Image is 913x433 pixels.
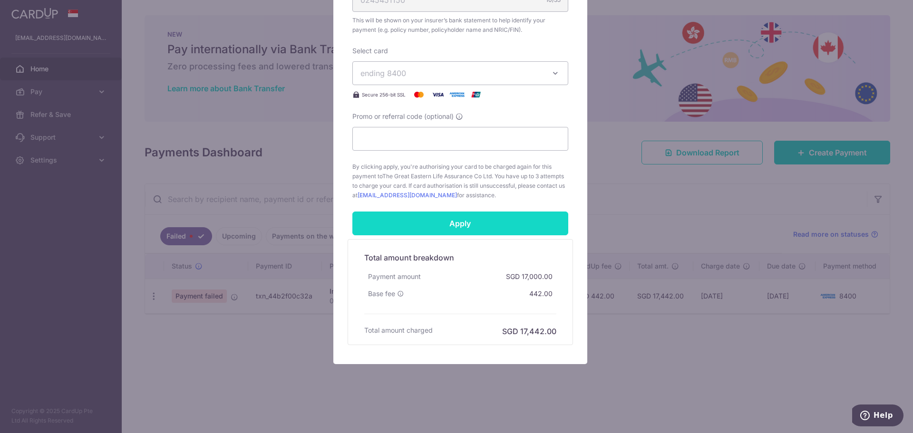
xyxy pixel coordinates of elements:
[364,252,556,263] h5: Total amount breakdown
[525,285,556,302] div: 442.00
[502,326,556,337] h6: SGD 17,442.00
[362,91,406,98] span: Secure 256-bit SSL
[409,89,428,100] img: Mastercard
[364,268,425,285] div: Payment amount
[352,162,568,200] span: By clicking apply, you're authorising your card to be charged again for this payment to . You hav...
[360,68,406,78] span: ending 8400
[364,326,433,335] h6: Total amount charged
[428,89,447,100] img: Visa
[447,89,466,100] img: American Express
[352,112,454,121] span: Promo or referral code (optional)
[382,173,492,180] span: The Great Eastern Life Assurance Co Ltd
[502,268,556,285] div: SGD 17,000.00
[852,404,903,428] iframe: Opens a widget where you can find more information
[352,212,568,235] input: Apply
[358,192,457,199] a: [EMAIL_ADDRESS][DOMAIN_NAME]
[352,16,568,35] span: This will be shown on your insurer’s bank statement to help identify your payment (e.g. policy nu...
[352,61,568,85] button: ending 8400
[368,289,395,298] span: Base fee
[352,46,388,56] label: Select card
[466,89,486,100] img: UnionPay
